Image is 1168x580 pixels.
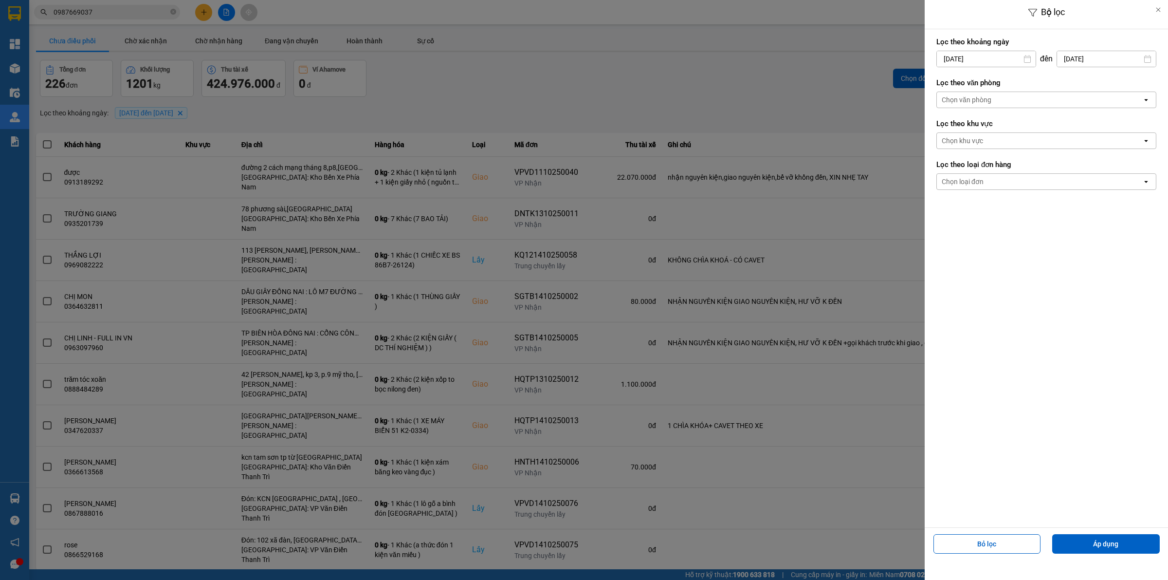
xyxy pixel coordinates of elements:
[936,78,1156,88] label: Lọc theo văn phòng
[937,51,1036,67] input: Select a date.
[936,37,1156,47] label: Lọc theo khoảng ngày
[1041,7,1065,17] span: Bộ lọc
[942,177,984,187] div: Chọn loại đơn
[1142,178,1150,186] svg: open
[942,95,991,105] div: Chọn văn phòng
[1057,51,1156,67] input: Select a date.
[1052,534,1160,554] button: Áp dụng
[942,136,983,146] div: Chọn khu vực
[936,160,1156,169] label: Lọc theo loại đơn hàng
[936,119,1156,129] label: Lọc theo khu vực
[1036,54,1057,64] div: đến
[1142,96,1150,104] svg: open
[933,534,1041,554] button: Bỏ lọc
[1142,137,1150,145] svg: open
